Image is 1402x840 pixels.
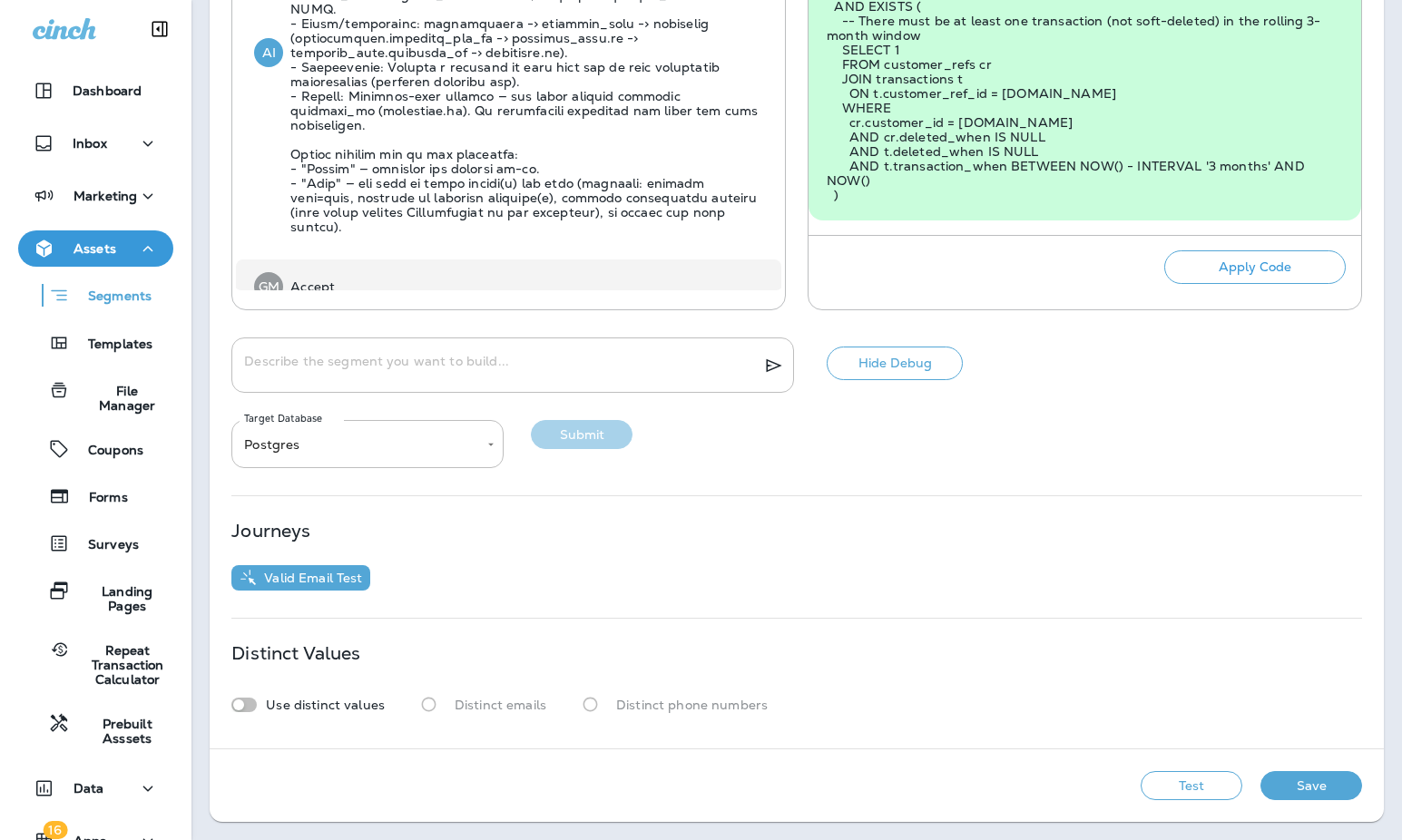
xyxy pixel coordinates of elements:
[18,770,173,806] button: Data
[266,698,385,712] p: Use distinct values
[18,276,173,315] button: Segments
[70,337,152,354] p: Templates
[70,288,152,307] p: Segments
[70,443,143,460] p: Coupons
[134,11,185,47] button: Collapse Sidebar
[18,704,173,754] button: Prebuilt Asssets
[290,279,335,294] span: Accept
[18,371,173,421] button: File Manager
[231,646,360,660] p: Distinct Values
[74,781,104,796] p: Data
[18,230,173,267] button: Assets
[70,384,166,413] p: File Manager
[531,420,632,449] button: Submit
[18,524,173,562] button: Surveys
[231,420,504,468] div: Postgres
[18,477,173,515] button: Forms
[1260,771,1362,800] button: Save
[231,565,369,591] button: Valid Email Test
[18,125,173,161] button: Inbox
[71,490,128,507] p: Forms
[73,83,142,98] p: Dashboard
[257,571,362,585] p: Valid Email Test
[254,38,283,67] div: AI Response
[18,630,173,695] button: Repeat Transaction Calculator
[70,584,166,613] p: Landing Pages
[254,272,283,301] div: Girish Manwani
[70,717,166,746] p: Prebuilt Asssets
[18,324,173,362] button: Templates
[18,430,173,468] button: Coupons
[18,571,173,621] button: Landing Pages
[1141,771,1242,800] button: Test
[18,73,173,109] button: Dashboard
[70,537,139,554] p: Surveys
[74,241,116,256] p: Assets
[71,643,166,687] p: Repeat Transaction Calculator
[43,821,67,839] span: 16
[73,136,107,151] p: Inbox
[18,178,173,214] button: Marketing
[74,189,137,203] p: Marketing
[231,523,310,538] p: Journeys
[616,698,768,712] p: Distinct phone numbers
[1164,250,1346,284] button: Apply Code
[455,698,546,712] p: Distinct emails
[827,347,963,380] button: Hide Debug
[244,412,322,425] label: Target Database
